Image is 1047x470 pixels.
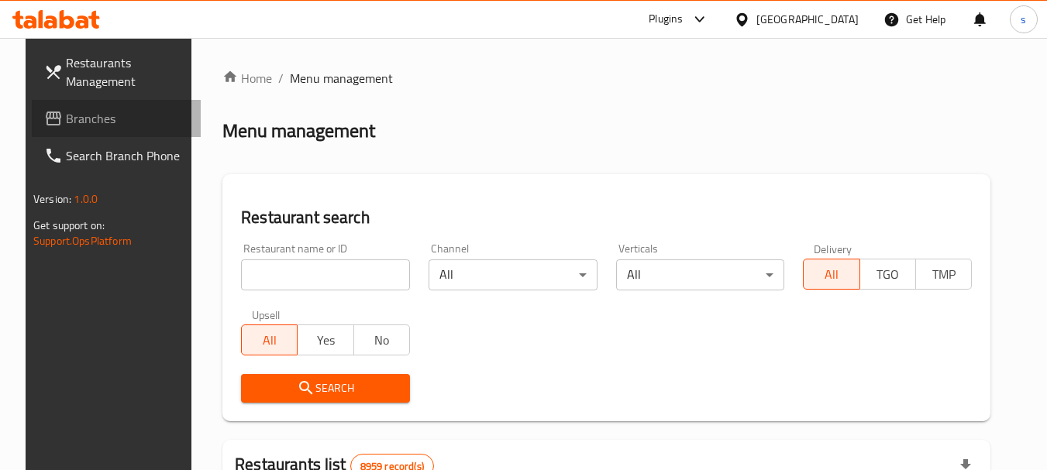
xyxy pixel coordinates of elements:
[616,259,785,290] div: All
[297,324,353,355] button: Yes
[222,69,272,87] a: Home
[814,243,852,254] label: Delivery
[66,146,188,165] span: Search Branch Phone
[222,118,375,143] h2: Menu management
[360,329,404,352] span: No
[353,324,410,355] button: No
[859,259,916,290] button: TGO
[74,189,98,209] span: 1.0.0
[32,137,201,174] a: Search Branch Phone
[66,53,188,91] span: Restaurants Management
[429,259,598,290] div: All
[241,206,972,229] h2: Restaurant search
[252,309,281,320] label: Upsell
[756,11,859,28] div: [GEOGRAPHIC_DATA]
[803,259,859,290] button: All
[241,324,298,355] button: All
[32,44,201,100] a: Restaurants Management
[33,231,132,251] a: Support.OpsPlatform
[915,259,972,290] button: TMP
[253,379,398,398] span: Search
[290,69,393,87] span: Menu management
[222,69,990,87] nav: breadcrumb
[810,263,853,286] span: All
[649,10,683,29] div: Plugins
[33,189,71,209] span: Version:
[33,215,105,235] span: Get support on:
[66,109,188,128] span: Branches
[922,263,966,286] span: TMP
[304,329,347,352] span: Yes
[278,69,284,87] li: /
[241,259,410,290] input: Search for restaurant name or ID..
[32,100,201,137] a: Branches
[866,263,910,286] span: TGO
[248,329,291,352] span: All
[241,374,410,403] button: Search
[1021,11,1026,28] span: s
